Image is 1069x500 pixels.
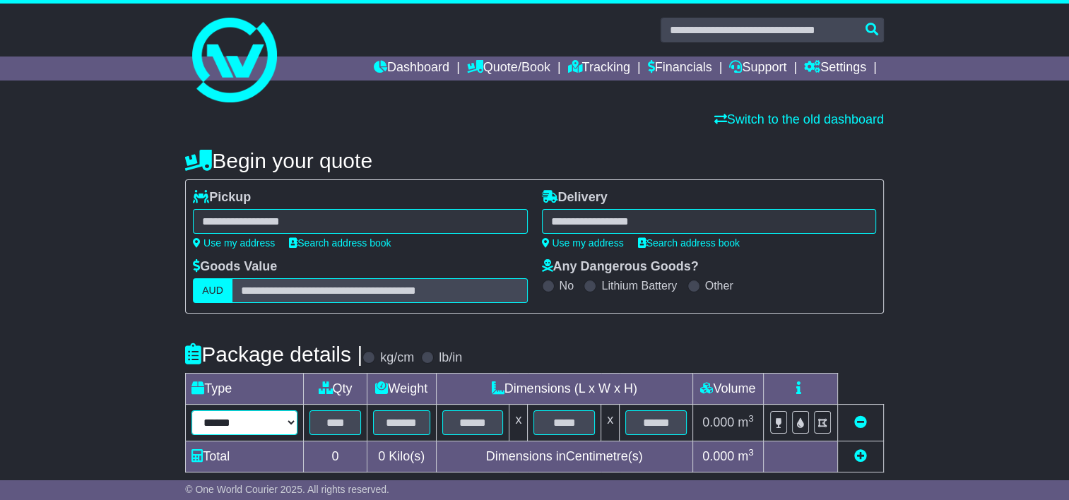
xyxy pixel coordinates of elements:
[380,350,414,366] label: kg/cm
[542,259,699,275] label: Any Dangerous Goods?
[186,374,304,405] td: Type
[542,190,608,206] label: Delivery
[692,374,763,405] td: Volume
[436,374,692,405] td: Dimensions (L x W x H)
[304,374,367,405] td: Qty
[186,441,304,472] td: Total
[193,259,277,275] label: Goods Value
[542,237,624,249] a: Use my address
[729,56,786,81] a: Support
[378,449,385,463] span: 0
[374,56,449,81] a: Dashboard
[509,405,528,441] td: x
[601,279,677,292] label: Lithium Battery
[289,237,391,249] a: Search address book
[568,56,630,81] a: Tracking
[738,415,754,429] span: m
[185,484,389,495] span: © One World Courier 2025. All rights reserved.
[467,56,550,81] a: Quote/Book
[439,350,462,366] label: lb/in
[560,279,574,292] label: No
[804,56,866,81] a: Settings
[185,343,362,366] h4: Package details |
[367,374,436,405] td: Weight
[748,447,754,458] sup: 3
[714,112,884,126] a: Switch to the old dashboard
[854,415,867,429] a: Remove this item
[436,441,692,472] td: Dimensions in Centimetre(s)
[185,149,884,172] h4: Begin your quote
[193,237,275,249] a: Use my address
[748,413,754,424] sup: 3
[702,415,734,429] span: 0.000
[601,405,620,441] td: x
[702,449,734,463] span: 0.000
[738,449,754,463] span: m
[193,278,232,303] label: AUD
[648,56,712,81] a: Financials
[193,190,251,206] label: Pickup
[638,237,740,249] a: Search address book
[304,441,367,472] td: 0
[705,279,733,292] label: Other
[367,441,436,472] td: Kilo(s)
[854,449,867,463] a: Add new item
